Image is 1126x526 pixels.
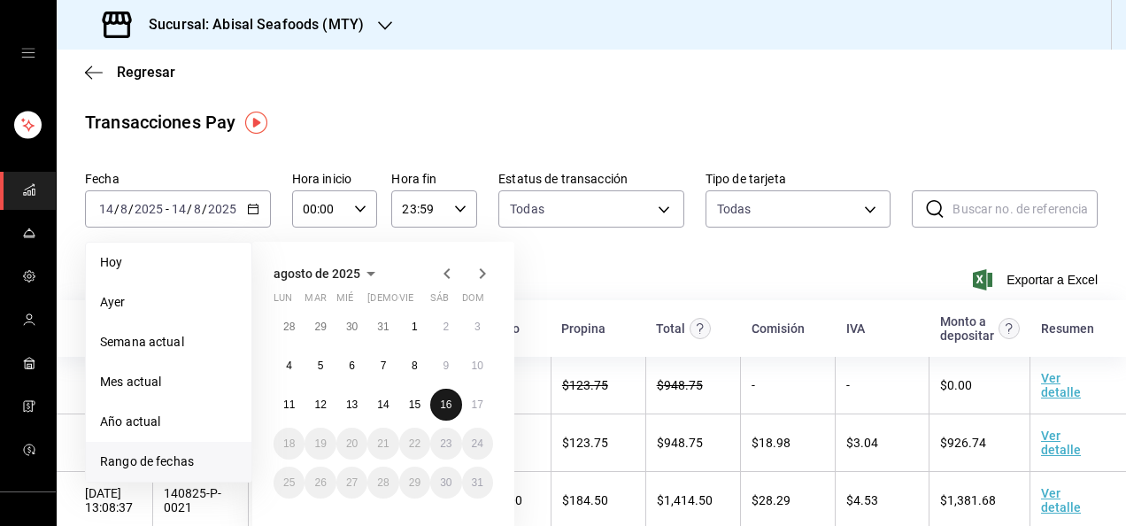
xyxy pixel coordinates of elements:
div: Transacciones Pay [85,109,235,135]
span: $ 948.75 [657,436,703,450]
button: 27 de agosto de 2025 [336,467,367,499]
svg: Este monto equivale al total pagado por el comensal antes de aplicar Comisión e IVA. [690,318,711,339]
button: 24 de agosto de 2025 [462,428,493,460]
abbr: 16 de agosto de 2025 [440,398,451,411]
span: $ 1,414.50 [657,493,713,507]
abbr: 4 de agosto de 2025 [286,360,292,372]
td: - [741,357,836,414]
abbr: 30 de julio de 2025 [346,321,358,333]
span: Semana actual [100,333,237,352]
abbr: 22 de agosto de 2025 [409,437,420,450]
abbr: 9 de agosto de 2025 [443,360,449,372]
input: ---- [207,202,237,216]
svg: Este es el monto resultante del total pagado menos comisión e IVA. Esta será la parte que se depo... [999,318,1020,339]
a: Ver detalle [1041,371,1081,399]
abbr: viernes [399,292,413,311]
a: Ver detalle [1041,486,1081,514]
abbr: 11 de agosto de 2025 [283,398,295,411]
abbr: 23 de agosto de 2025 [440,437,451,450]
span: Hoy [100,253,237,272]
input: -- [98,202,114,216]
button: 30 de agosto de 2025 [430,467,461,499]
abbr: 30 de agosto de 2025 [440,476,451,489]
div: Monto a depositar [940,314,994,343]
button: 31 de agosto de 2025 [462,467,493,499]
button: Regresar [85,64,175,81]
abbr: 6 de agosto de 2025 [349,360,355,372]
button: 30 de julio de 2025 [336,311,367,343]
abbr: 31 de julio de 2025 [377,321,389,333]
abbr: 28 de agosto de 2025 [377,476,389,489]
abbr: 28 de julio de 2025 [283,321,295,333]
button: 8 de agosto de 2025 [399,350,430,382]
abbr: sábado [430,292,449,311]
button: 20 de agosto de 2025 [336,428,367,460]
button: agosto de 2025 [274,263,382,284]
h3: Sucursal: Abisal Seafoods (MTY) [135,14,364,35]
span: $ 948.75 [657,378,703,392]
span: Todas [510,200,544,218]
span: / [187,202,192,216]
button: 23 de agosto de 2025 [430,428,461,460]
abbr: 25 de agosto de 2025 [283,476,295,489]
button: 29 de julio de 2025 [305,311,335,343]
span: $ 28.29 [752,493,791,507]
div: Resumen [1041,321,1094,336]
button: 21 de agosto de 2025 [367,428,398,460]
span: $ 4.53 [846,493,878,507]
abbr: 18 de agosto de 2025 [283,437,295,450]
button: 9 de agosto de 2025 [430,350,461,382]
abbr: 10 de agosto de 2025 [472,360,483,372]
label: Fecha [85,173,271,185]
abbr: 21 de agosto de 2025 [377,437,389,450]
abbr: jueves [367,292,472,311]
span: Año actual [100,413,237,431]
div: Total [656,321,685,336]
abbr: 29 de agosto de 2025 [409,476,420,489]
td: $0.00 [929,357,1030,414]
input: -- [120,202,128,216]
a: Ver detalle [1041,429,1081,457]
button: 22 de agosto de 2025 [399,428,430,460]
button: 31 de julio de 2025 [367,311,398,343]
span: Regresar [117,64,175,81]
abbr: 29 de julio de 2025 [314,321,326,333]
button: 13 de agosto de 2025 [336,389,367,421]
abbr: 7 de agosto de 2025 [381,360,387,372]
td: - [836,357,929,414]
button: 14 de agosto de 2025 [367,389,398,421]
abbr: 19 de agosto de 2025 [314,437,326,450]
span: $ 3.04 [846,436,878,450]
abbr: 2 de agosto de 2025 [443,321,449,333]
input: -- [171,202,187,216]
span: agosto de 2025 [274,267,360,281]
span: Mes actual [100,373,237,391]
label: Estatus de transacción [498,173,684,185]
abbr: 24 de agosto de 2025 [472,437,483,450]
span: $ 926.74 [940,436,986,450]
span: $ 123.75 [562,436,608,450]
span: Exportar a Excel [976,269,1098,290]
div: Propina [561,321,605,336]
abbr: martes [305,292,326,311]
button: 25 de agosto de 2025 [274,467,305,499]
abbr: 27 de agosto de 2025 [346,476,358,489]
span: Ayer [100,293,237,312]
div: Comisión [752,321,805,336]
button: 16 de agosto de 2025 [430,389,461,421]
abbr: 13 de agosto de 2025 [346,398,358,411]
abbr: 8 de agosto de 2025 [412,360,418,372]
button: 28 de agosto de 2025 [367,467,398,499]
button: 15 de agosto de 2025 [399,389,430,421]
button: 7 de agosto de 2025 [367,350,398,382]
span: $ 184.50 [562,493,608,507]
button: open drawer [21,46,35,60]
div: Todas [717,200,752,218]
abbr: 1 de agosto de 2025 [412,321,418,333]
img: Tooltip marker [245,112,267,134]
button: 26 de agosto de 2025 [305,467,335,499]
button: 12 de agosto de 2025 [305,389,335,421]
button: 11 de agosto de 2025 [274,389,305,421]
button: 1 de agosto de 2025 [399,311,430,343]
span: - [166,202,169,216]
